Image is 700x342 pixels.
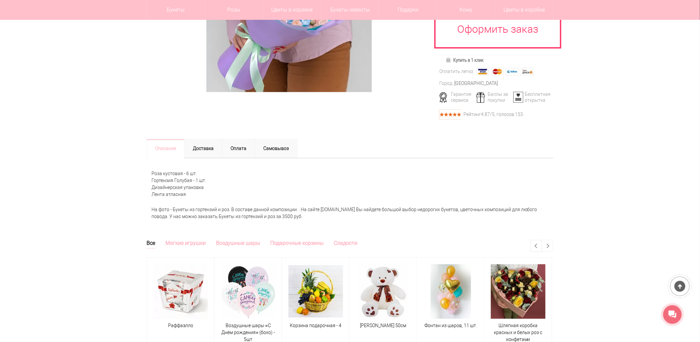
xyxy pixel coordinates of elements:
[474,91,512,103] div: Баллы за покупки
[511,91,549,103] div: Бесплатная открытка
[446,57,453,62] img: Купить в 1 клик
[437,91,475,103] div: Гарантия сервиса
[147,240,155,249] a: Все
[147,203,553,223] div: На фото - Букеты из гортензий и роз. В составе данной композиции: . На сайте [DOMAIN_NAME] Вы най...
[147,139,185,158] a: Описание
[147,158,553,203] div: Роза кустовая - 6 шт. Гортензия Голубая - 1 шт. Дизайнерская упаковка Лента атласная
[463,113,524,116] div: Рейтинг /5, голосов: .
[334,240,357,248] a: Сладости
[481,112,490,117] span: 4.87
[439,68,474,75] div: Оплатить легко:
[506,68,519,76] img: Webmoney
[424,323,477,328] a: Фонтан из шаров, 11 шт.
[360,323,407,328] a: [PERSON_NAME] 50см
[431,264,471,319] img: Фонтан из шаров, 11 шт.
[491,264,546,319] img: Шляпная коробка красных и белых роз с конфетами
[290,323,342,328] a: Корзина подарочная - 4
[216,240,260,248] a: Воздушные шары
[434,10,561,49] a: Оформить заказ
[255,139,297,158] a: Самовывоз
[439,80,453,87] div: Город:
[288,265,343,318] img: Корзина подарочная - 4
[476,68,489,76] img: Visa
[165,240,206,248] a: Мягкие игрушки
[270,240,324,248] a: Подарочные корзины
[443,56,487,65] a: Купить в 1 клик
[494,323,543,342] a: Шляпная коробка красных и белых роз с конфетами
[184,139,222,158] a: Доставка
[491,68,504,76] img: MasterCard
[168,323,194,328] a: Раффаэлло
[531,240,542,252] a: Previous
[153,264,208,319] img: Раффаэлло
[542,240,553,252] a: Next
[521,68,534,76] img: Яндекс Деньги
[221,264,276,319] img: Воздушные шары «С Днём рождения» (бохо) - 5шт
[222,139,255,158] a: Оплата
[454,80,498,87] div: [GEOGRAPHIC_DATA]
[515,112,523,117] span: 153
[222,323,275,342] a: Воздушные шары «С Днём рождения» (бохо) - 5шт
[359,264,408,319] img: Медведь Тони 50см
